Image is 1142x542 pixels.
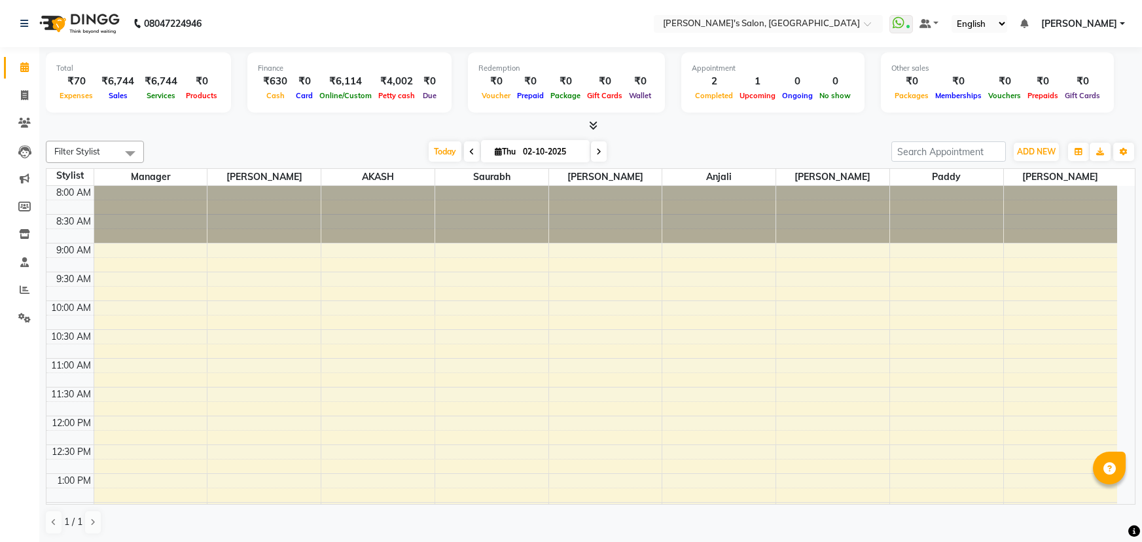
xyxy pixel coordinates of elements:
span: Products [183,91,221,100]
div: ₹0 [1024,74,1062,89]
div: 8:00 AM [54,186,94,200]
div: ₹4,002 [375,74,418,89]
span: Saurabh [435,169,548,185]
div: 11:30 AM [48,388,94,401]
b: 08047224946 [144,5,202,42]
div: 9:30 AM [54,272,94,286]
div: ₹0 [626,74,654,89]
input: 2025-10-02 [519,142,584,162]
div: ₹0 [514,74,547,89]
span: Expenses [56,91,96,100]
span: Package [547,91,584,100]
div: 1:00 PM [54,474,94,488]
img: logo [33,5,123,42]
div: ₹6,744 [139,74,183,89]
span: Manager [94,169,207,185]
div: ₹0 [1062,74,1103,89]
div: 1 [736,74,779,89]
span: Petty cash [375,91,418,100]
div: Appointment [692,63,854,74]
div: ₹0 [418,74,441,89]
div: ₹0 [932,74,985,89]
button: ADD NEW [1014,143,1059,161]
span: Filter Stylist [54,146,100,156]
div: ₹0 [478,74,514,89]
div: Finance [258,63,441,74]
div: ₹0 [891,74,932,89]
span: [PERSON_NAME] [776,169,889,185]
div: ₹0 [293,74,316,89]
span: Gift Cards [584,91,626,100]
input: Search Appointment [891,141,1006,162]
span: [PERSON_NAME] [207,169,321,185]
div: ₹70 [56,74,96,89]
span: Prepaid [514,91,547,100]
span: Completed [692,91,736,100]
div: ₹0 [985,74,1024,89]
div: Total [56,63,221,74]
span: Prepaids [1024,91,1062,100]
span: Sales [105,91,131,100]
div: 9:00 AM [54,244,94,257]
div: 1:30 PM [54,503,94,516]
span: No show [816,91,854,100]
div: 12:00 PM [49,416,94,430]
div: 10:30 AM [48,330,94,344]
div: 8:30 AM [54,215,94,228]
span: 1 / 1 [64,515,82,529]
span: [PERSON_NAME] [1004,169,1117,185]
span: Paddy [890,169,1003,185]
span: Services [143,91,179,100]
span: Wallet [626,91,654,100]
span: Upcoming [736,91,779,100]
span: Online/Custom [316,91,375,100]
span: Today [429,141,461,162]
div: ₹0 [584,74,626,89]
div: ₹6,744 [96,74,139,89]
span: Gift Cards [1062,91,1103,100]
span: Card [293,91,316,100]
span: Voucher [478,91,514,100]
div: Other sales [891,63,1103,74]
span: Memberships [932,91,985,100]
span: AKASH [321,169,435,185]
div: Redemption [478,63,654,74]
span: Ongoing [779,91,816,100]
span: [PERSON_NAME] [1041,17,1117,31]
div: 10:00 AM [48,301,94,315]
div: ₹0 [183,74,221,89]
div: 0 [816,74,854,89]
div: ₹6,114 [316,74,375,89]
span: [PERSON_NAME] [549,169,662,185]
div: 0 [779,74,816,89]
span: Vouchers [985,91,1024,100]
span: Anjali [662,169,776,185]
span: Cash [263,91,288,100]
div: Stylist [46,169,94,183]
div: 2 [692,74,736,89]
div: 11:00 AM [48,359,94,372]
div: ₹630 [258,74,293,89]
div: ₹0 [547,74,584,89]
span: ADD NEW [1017,147,1056,156]
span: Due [419,91,440,100]
span: Thu [491,147,519,156]
div: 12:30 PM [49,445,94,459]
span: Packages [891,91,932,100]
